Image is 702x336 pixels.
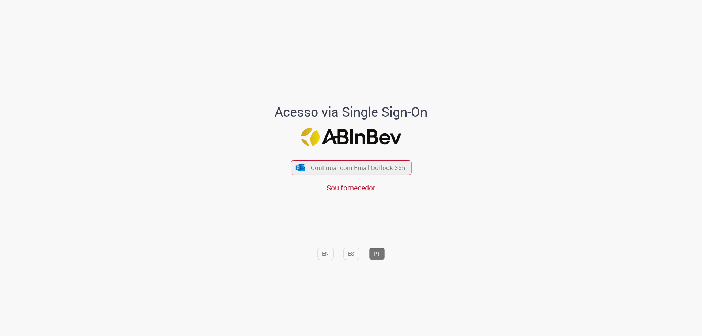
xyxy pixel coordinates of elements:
img: ícone Azure/Microsoft 360 [295,164,306,171]
button: ícone Azure/Microsoft 360 Continuar com Email Outlook 365 [291,160,411,175]
button: ES [343,248,359,260]
button: PT [369,248,385,260]
h1: Acesso via Single Sign-On [250,105,453,119]
img: Logo ABInBev [301,128,401,146]
button: EN [317,248,333,260]
a: Sou fornecedor [327,183,375,193]
span: Continuar com Email Outlook 365 [311,163,405,172]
